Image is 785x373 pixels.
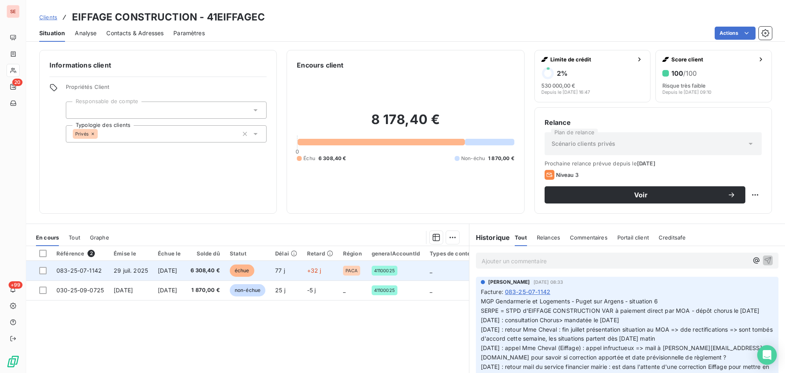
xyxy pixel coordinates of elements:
span: Score client [671,56,754,63]
span: [PERSON_NAME] [488,278,530,286]
span: Depuis le [DATE] 09:10 [662,90,711,95]
span: 25 j [275,287,285,294]
span: 6 308,40 € [318,155,346,162]
span: Portail client [617,234,649,241]
span: En cours [36,234,59,241]
span: -5 j [307,287,316,294]
span: Privés [75,131,89,136]
span: Facture : [481,287,503,296]
span: Tout [69,234,80,241]
span: 2 [87,250,95,257]
span: 1 870,00 € [191,286,220,294]
div: Échue le [158,250,181,257]
input: Ajouter une valeur [98,130,104,138]
div: Délai [275,250,297,257]
button: Actions [715,27,756,40]
button: Score client100/100Risque très faibleDepuis le [DATE] 09:10 [655,50,772,102]
span: 41100025 [374,268,395,273]
span: 030-25-09-0725 [56,287,104,294]
span: 41100025 [374,288,395,293]
span: 1 870,00 € [488,155,514,162]
div: Région [343,250,362,257]
span: Contacts & Adresses [106,29,164,37]
span: Creditsafe [659,234,686,241]
span: Propriétés Client [66,84,267,95]
h6: Historique [469,233,510,242]
span: /100 [683,69,697,77]
span: Tout [515,234,527,241]
span: [DATE] [158,267,177,274]
span: Risque très faible [662,82,706,89]
div: Open Intercom Messenger [757,345,777,365]
div: Retard [307,250,333,257]
h6: Encours client [297,60,343,70]
span: _ [430,267,432,274]
h2: 8 178,40 € [297,111,514,136]
span: Depuis le [DATE] 16:47 [541,90,590,95]
span: Clients [39,14,57,20]
span: Limite de crédit [550,56,633,63]
span: 083-25-07-1142 [56,267,102,274]
span: 20 [12,79,22,86]
div: generalAccountId [372,250,420,257]
a: Clients [39,13,57,21]
span: Scénario clients privés [552,140,615,148]
span: Commentaires [570,234,608,241]
span: 6 308,40 € [191,267,220,275]
div: Émise le [114,250,148,257]
h6: Informations client [49,60,267,70]
span: _ [430,287,432,294]
div: Statut [230,250,265,257]
h6: 2 % [557,69,567,77]
h6: Relance [545,118,762,127]
span: non-échue [230,284,265,296]
button: Limite de crédit2%530 000,00 €Depuis le [DATE] 16:47 [534,50,651,102]
span: Non-échu [461,155,485,162]
span: Prochaine relance prévue depuis le [545,160,762,167]
img: Logo LeanPay [7,355,20,368]
span: +32 j [307,267,321,274]
span: 29 juil. 2025 [114,267,148,274]
span: [DATE] [158,287,177,294]
span: 083-25-07-1142 [505,287,550,296]
span: Paramètres [173,29,205,37]
span: Relances [537,234,560,241]
span: Graphe [90,234,109,241]
input: Ajouter une valeur [73,106,79,114]
span: échue [230,264,254,277]
span: [DATE] 08:33 [534,280,563,285]
span: Analyse [75,29,96,37]
div: SE [7,5,20,18]
div: Solde dû [191,250,220,257]
span: Niveau 3 [556,172,579,178]
span: [DATE] [637,160,655,167]
span: +99 [9,281,22,289]
div: Types de contentieux [430,250,488,257]
h3: EIFFAGE CONSTRUCTION - 41EIFFAGEC [72,10,265,25]
span: 530 000,00 € [541,82,575,89]
span: [DATE] [114,287,133,294]
span: Échu [303,155,315,162]
div: Référence [56,250,104,257]
span: PACA [345,268,358,273]
span: Situation [39,29,65,37]
span: Voir [554,192,727,198]
span: 77 j [275,267,285,274]
span: 0 [296,148,299,155]
button: Voir [545,186,745,203]
h6: 100 [671,69,697,77]
span: _ [343,287,345,294]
